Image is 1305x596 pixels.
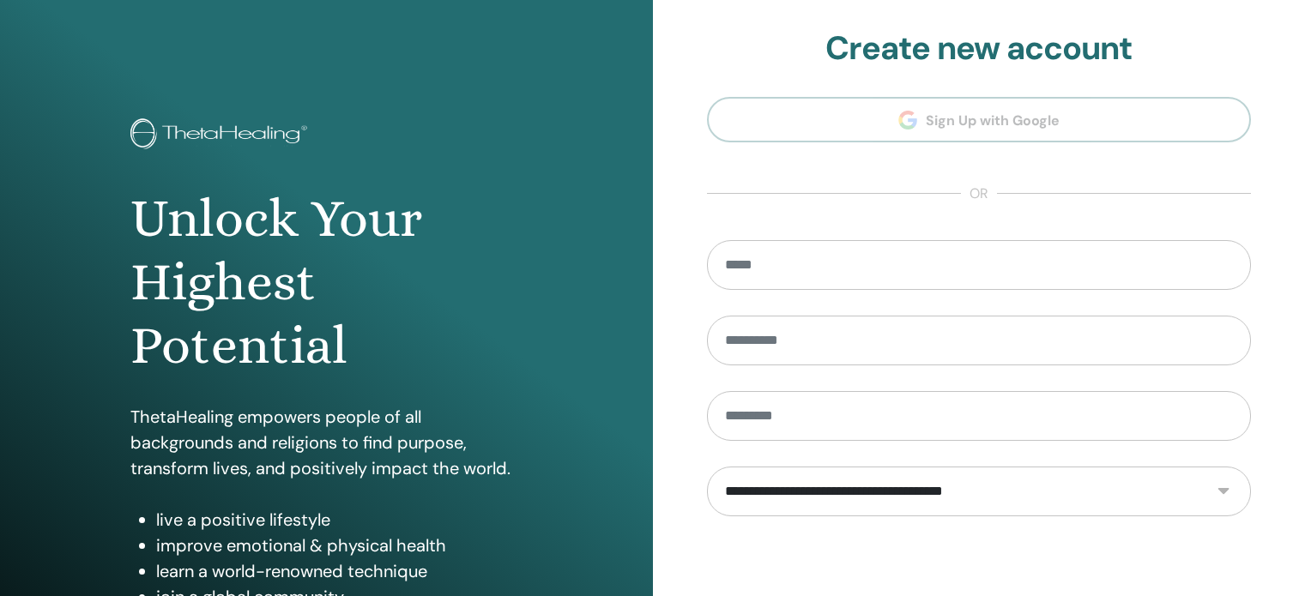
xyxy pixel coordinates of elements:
[130,404,523,481] p: ThetaHealing empowers people of all backgrounds and religions to find purpose, transform lives, a...
[156,533,523,558] li: improve emotional & physical health
[130,187,523,378] h1: Unlock Your Highest Potential
[156,558,523,584] li: learn a world-renowned technique
[707,29,1252,69] h2: Create new account
[156,507,523,533] li: live a positive lifestyle
[961,184,997,204] span: or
